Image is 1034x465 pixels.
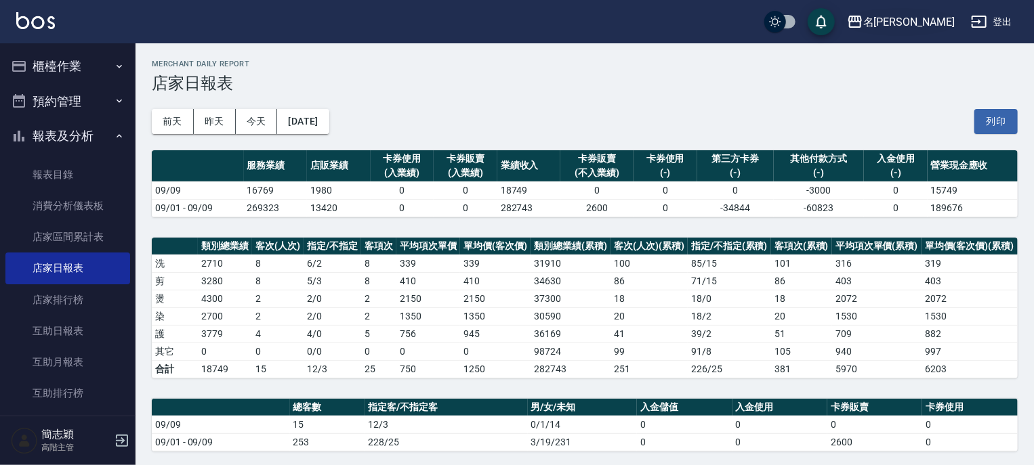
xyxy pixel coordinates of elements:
[374,152,431,166] div: 卡券使用
[564,166,630,180] div: (不入業績)
[437,152,494,166] div: 卡券販賣
[922,307,1018,325] td: 1530
[701,152,770,166] div: 第三方卡券
[277,109,329,134] button: [DATE]
[637,399,732,416] th: 入金儲值
[867,152,924,166] div: 入金使用
[396,307,460,325] td: 1350
[198,254,252,272] td: 2710
[396,254,460,272] td: 339
[922,399,1018,416] th: 卡券使用
[771,290,832,307] td: 18
[531,254,611,272] td: 31910
[396,290,460,307] td: 2150
[637,166,694,180] div: (-)
[5,409,130,441] a: 互助點數明細
[152,272,198,290] td: 剪
[922,272,1018,290] td: 403
[361,272,396,290] td: 8
[827,433,922,451] td: 2600
[777,166,861,180] div: (-)
[361,360,396,378] td: 25
[460,290,531,307] td: 2150
[974,109,1018,134] button: 列印
[361,290,396,307] td: 2
[236,109,278,134] button: 今天
[688,307,771,325] td: 18 / 2
[252,272,304,290] td: 8
[688,325,771,342] td: 39 / 2
[198,325,252,342] td: 3779
[361,342,396,360] td: 0
[966,9,1018,35] button: 登出
[637,433,732,451] td: 0
[198,360,252,378] td: 18749
[771,272,832,290] td: 86
[528,433,638,451] td: 3/19/231
[611,325,688,342] td: 41
[777,152,861,166] div: 其他付款方式
[396,325,460,342] td: 756
[290,416,365,433] td: 15
[611,272,688,290] td: 86
[304,238,361,255] th: 指定/不指定
[361,325,396,342] td: 5
[808,8,835,35] button: save
[198,290,252,307] td: 4300
[460,325,531,342] td: 945
[304,360,361,378] td: 12/3
[365,416,527,433] td: 12/3
[732,416,827,433] td: 0
[827,399,922,416] th: 卡券販賣
[611,307,688,325] td: 20
[688,254,771,272] td: 85 / 15
[290,399,365,416] th: 總客數
[41,428,110,441] h5: 簡志穎
[371,199,434,217] td: 0
[434,199,497,217] td: 0
[827,416,922,433] td: 0
[396,238,460,255] th: 平均項次單價
[771,238,832,255] th: 客項次(累積)
[152,290,198,307] td: 燙
[688,360,771,378] td: 226/25
[252,342,304,360] td: 0
[365,399,527,416] th: 指定客/不指定客
[842,8,960,36] button: 名[PERSON_NAME]
[396,360,460,378] td: 750
[5,190,130,221] a: 消費分析儀表板
[531,238,611,255] th: 類別總業績(累積)
[307,181,371,199] td: 1980
[688,238,771,255] th: 指定/不指定(累積)
[304,272,361,290] td: 5 / 3
[152,60,1018,68] h2: Merchant Daily Report
[252,360,304,378] td: 15
[460,254,531,272] td: 339
[5,252,130,284] a: 店家日報表
[732,433,827,451] td: 0
[304,342,361,360] td: 0 / 0
[5,118,130,154] button: 報表及分析
[5,378,130,409] a: 互助排行榜
[371,181,434,199] td: 0
[922,325,1018,342] td: 882
[864,181,928,199] td: 0
[611,254,688,272] td: 100
[922,290,1018,307] td: 2072
[832,360,922,378] td: 5970
[832,342,922,360] td: 940
[867,166,924,180] div: (-)
[774,199,864,217] td: -60823
[922,360,1018,378] td: 6203
[528,416,638,433] td: 0/1/14
[531,307,611,325] td: 30590
[637,152,694,166] div: 卡券使用
[152,150,1018,217] table: a dense table
[152,181,244,199] td: 09/09
[922,254,1018,272] td: 319
[611,238,688,255] th: 客次(人次)(累積)
[396,342,460,360] td: 0
[922,433,1018,451] td: 0
[832,290,922,307] td: 2072
[252,290,304,307] td: 2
